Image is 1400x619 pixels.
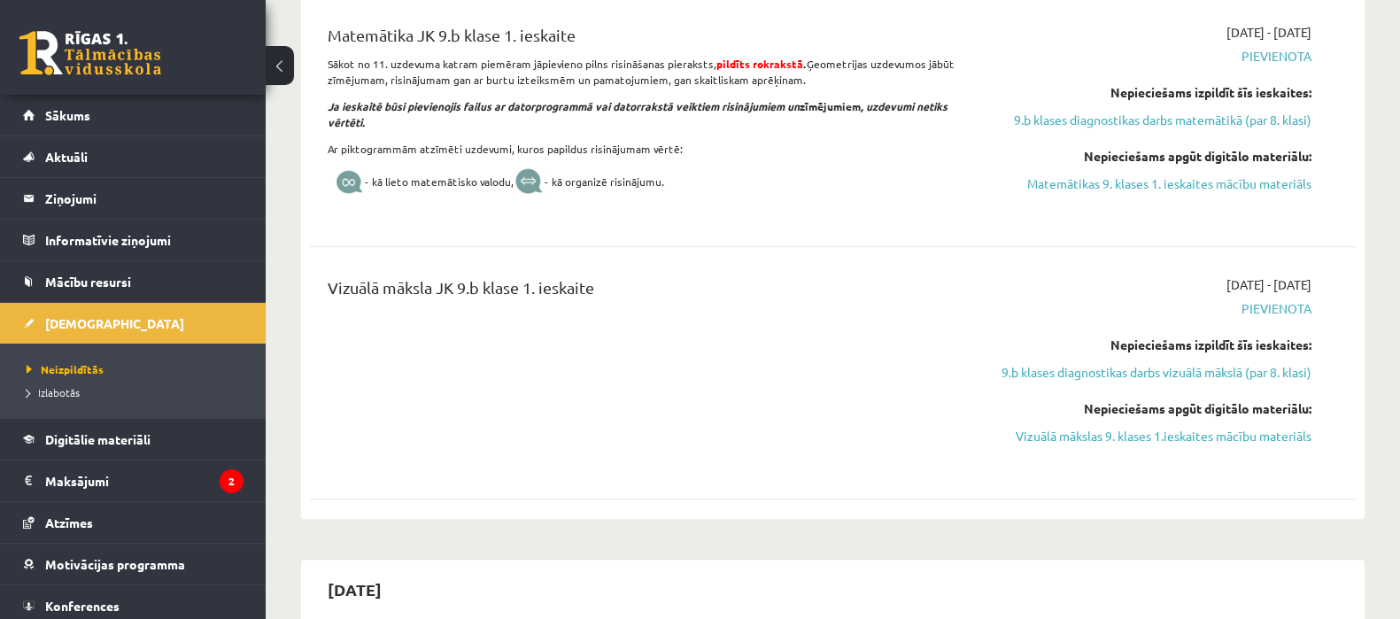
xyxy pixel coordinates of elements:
[45,460,244,501] legend: Maksājumi
[1002,363,1311,382] a: 9.b klases diagnostikas darbs vizuālā mākslā (par 8. klasi)
[1002,336,1311,354] div: Nepieciešams izpildīt šīs ieskaites:
[328,56,975,88] p: Sākot no 11. uzdevuma katram piemēram jāpievieno pilns risināšanas pieraksts, Ģeometrijas uzdevum...
[45,107,90,123] span: Sākums
[23,460,244,501] a: Maksājumi2
[27,384,248,400] a: Izlabotās
[23,95,244,135] a: Sākums
[45,149,88,165] span: Aktuāli
[1002,83,1311,102] div: Nepieciešams izpildīt šīs ieskaites:
[45,598,120,614] span: Konferences
[27,385,80,399] span: Izlabotās
[328,141,975,157] p: Ar piktogrammām atzīmēti uzdevumi, kuros papildus risinājumam vērtē:
[23,303,244,344] a: [DEMOGRAPHIC_DATA]
[1002,427,1311,445] a: Vizuālā mākslas 9. klases 1.ieskaites mācību materiāls
[1226,275,1311,294] span: [DATE] - [DATE]
[1002,47,1311,66] span: Pievienota
[1002,147,1311,166] div: Nepieciešams apgūt digitālo materiālu:
[45,220,244,260] legend: Informatīvie ziņojumi
[1002,399,1311,418] div: Nepieciešams apgūt digitālo materiālu:
[23,544,244,584] a: Motivācijas programma
[328,99,948,129] i: , uzdevumi netiks vērtēti.
[27,362,104,376] span: Neizpildītās
[23,261,244,302] a: Mācību resursi
[27,361,248,377] a: Neizpildītās
[45,178,244,219] legend: Ziņojumi
[1226,23,1311,42] span: [DATE] - [DATE]
[23,419,244,460] a: Digitālie materiāli
[45,431,151,447] span: Digitālie materiāli
[716,57,803,71] span: pildīts rokrakstā
[328,99,800,113] i: Ja ieskaitē būsi pievienojis failus ar datorprogrammā vai datorrakstā veiktiem risinājumiem un
[45,274,131,290] span: Mācību resursi
[23,178,244,219] a: Ziņojumi
[45,556,185,572] span: Motivācijas programma
[1002,111,1311,129] a: 9.b klases diagnostikas darbs matemātikā (par 8. klasi)
[19,31,161,75] a: Rīgas 1. Tālmācības vidusskola
[328,167,975,198] p: - kā lieto matemātisko valodu, - kā organizē risinājumu.
[328,23,975,56] div: Matemātika JK 9.b klase 1. ieskaite
[310,569,399,610] h2: [DATE]
[45,515,93,530] span: Atzīmes
[1002,174,1311,193] a: Matemātikas 9. klases 1. ieskaites mācību materiāls
[45,315,184,331] span: [DEMOGRAPHIC_DATA]
[23,502,244,543] a: Atzīmes
[220,469,244,493] i: 2
[333,167,365,198] img: A1x9P9OIUn3nQAAAABJRU5ErkJggg==
[1002,299,1311,318] span: Pievienota
[23,220,244,260] a: Informatīvie ziņojumi
[328,275,975,308] div: Vizuālā māksla JK 9.b klase 1. ieskaite
[328,99,948,129] b: zīmējumiem
[716,57,807,71] strong: .
[514,168,545,197] img: nlxdclX5TJEpSUOp6sKb4sy0LYPK9xgpm2rkqevz+KDjWcWUyrI+Z9y9v0FcvZ6Wm++UNcAAAAASUVORK5CYII=
[23,136,244,177] a: Aktuāli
